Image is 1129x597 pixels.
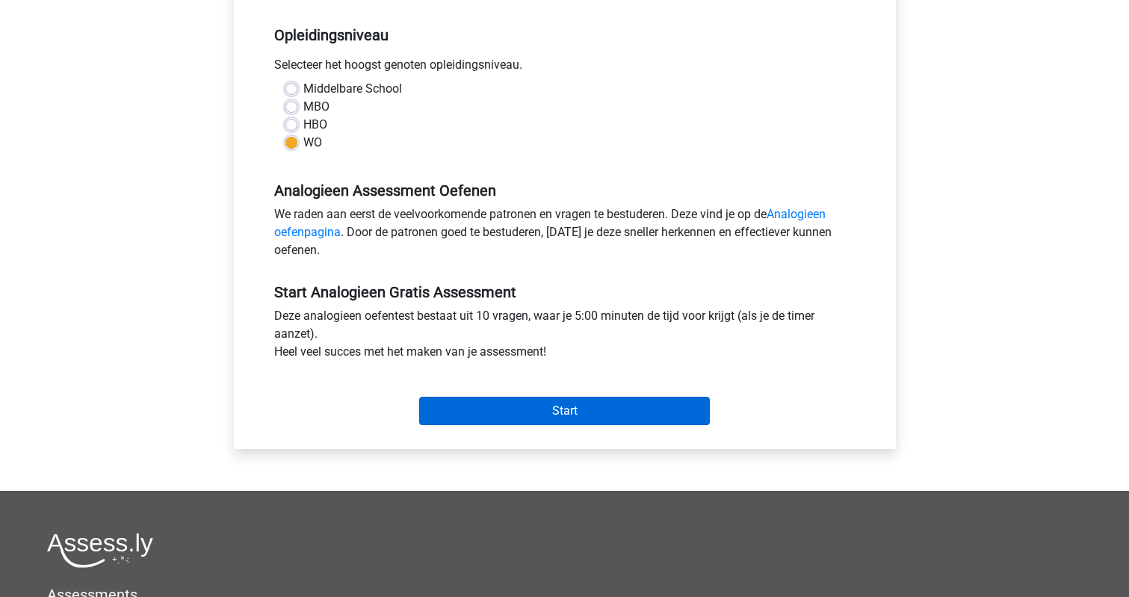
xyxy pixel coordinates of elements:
[303,116,327,134] label: HBO
[274,283,856,301] h5: Start Analogieen Gratis Assessment
[303,80,402,98] label: Middelbare School
[274,182,856,199] h5: Analogieen Assessment Oefenen
[263,307,867,367] div: Deze analogieen oefentest bestaat uit 10 vragen, waar je 5:00 minuten de tijd voor krijgt (als je...
[263,205,867,265] div: We raden aan eerst de veelvoorkomende patronen en vragen te bestuderen. Deze vind je op de . Door...
[274,20,856,50] h5: Opleidingsniveau
[47,533,153,568] img: Assessly logo
[303,98,330,116] label: MBO
[419,397,710,425] input: Start
[303,134,322,152] label: WO
[263,56,867,80] div: Selecteer het hoogst genoten opleidingsniveau.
